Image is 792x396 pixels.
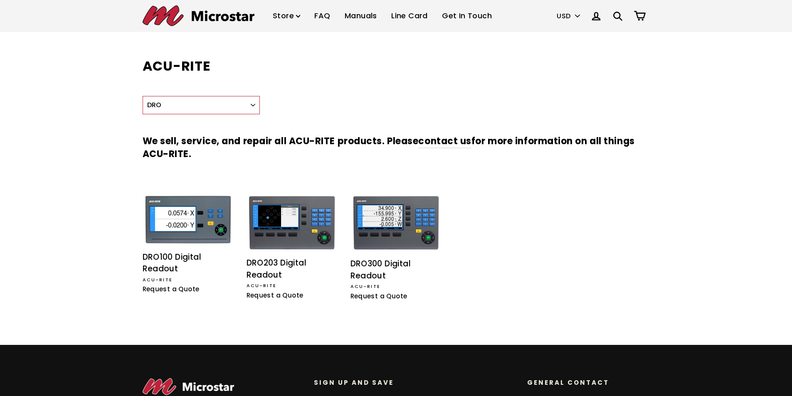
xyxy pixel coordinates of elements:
div: DRO100 Digital Readout [143,251,234,275]
a: Line Card [385,4,434,28]
h1: ACU-RITE [143,57,650,76]
p: General Contact [527,378,645,387]
img: Microstar Electronics [143,5,254,26]
a: DRO203 Digital Readout DRO203 Digital Readout ACU-RITE Request a Quote [247,195,338,303]
a: Manuals [338,4,383,28]
span: Request a Quote [247,291,303,300]
div: ACU-RITE [247,282,338,290]
img: DRO203 Digital Readout [249,195,336,251]
h3: We sell, service, and repair all ACU-RITE products. Please for more information on all things ACU... [143,123,650,173]
span: Request a Quote [350,292,407,300]
a: DRO100 Digital Readout DRO100 Digital Readout ACU-RITE Request a Quote [143,195,234,297]
img: DRO300 Digital Readout [353,195,439,251]
a: DRO300 Digital Readout DRO300 Digital Readout ACU-RITE Request a Quote [350,195,442,304]
span: Request a Quote [143,285,200,293]
a: contact us [418,135,471,148]
div: ACU-RITE [350,283,442,290]
a: Store [266,4,306,28]
ul: Primary [266,4,498,28]
p: Sign up and save [314,378,515,387]
div: ACU-RITE [143,276,234,284]
a: Get In Touch [436,4,498,28]
img: Microstar Electronics [143,378,234,395]
a: FAQ [308,4,336,28]
div: DRO300 Digital Readout [350,258,442,282]
div: DRO203 Digital Readout [247,257,338,281]
img: DRO100 Digital Readout [145,195,232,245]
